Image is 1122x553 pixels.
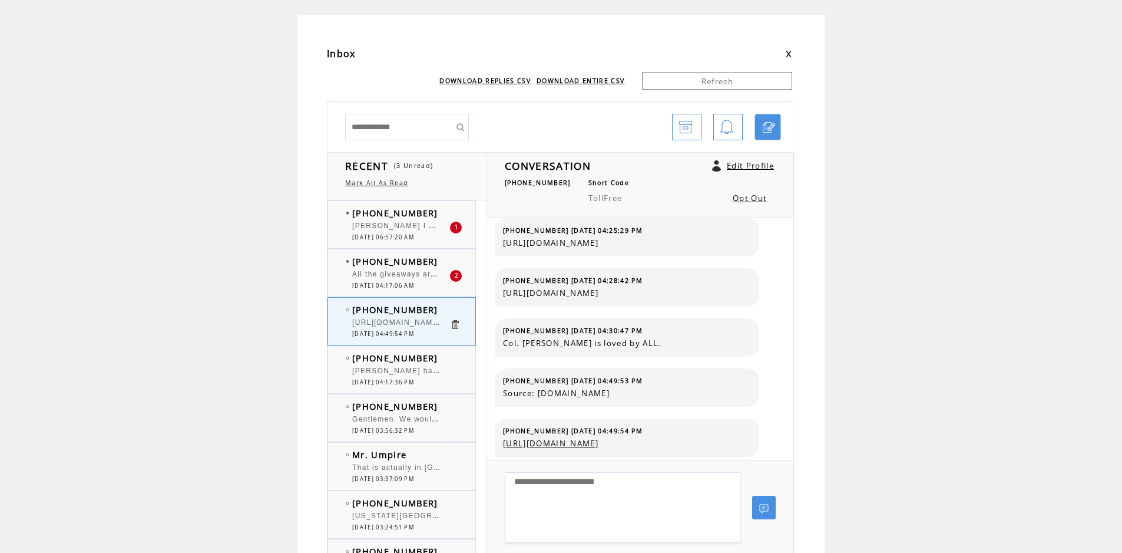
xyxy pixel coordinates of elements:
[327,47,356,60] span: Inbox
[352,315,441,327] span: [URL][DOMAIN_NAME]
[346,260,349,263] img: bulletFull.png
[352,412,1067,424] span: Gentlemen. We would play St.[PERSON_NAME] in Football. We would have about everyone blocked and f...
[505,179,571,187] span: [PHONE_NUMBER]
[345,159,388,173] span: RECENT
[352,524,414,531] span: [DATE] 03:24:51 PM
[346,357,349,360] img: bulletEmpty.png
[503,226,643,235] span: [PHONE_NUMBER] [DATE] 04:25:29 PM
[537,77,624,85] a: DOWNLOAD ENTIRE CSV
[352,460,658,472] span: That is actually in [GEOGRAPHIC_DATA], [GEOGRAPHIC_DATA]. Nice course.
[352,509,795,521] span: [US_STATE][GEOGRAPHIC_DATA] won't let [PERSON_NAME] in [GEOGRAPHIC_DATA] [DATE]. Waaa waaa waaa
[352,304,438,315] span: [PHONE_NUMBER]
[345,179,408,187] a: Mark All As Read
[346,405,349,408] img: bulletEmpty.png
[733,193,767,203] a: Opt Out
[588,193,623,203] span: TollFree
[727,160,774,171] a: Edit Profile
[352,233,414,241] span: [DATE] 06:57:20 AM
[588,179,629,187] span: Short Code
[352,449,406,460] span: Mr. Umpire
[352,364,959,376] span: [PERSON_NAME] hasn't changed anything yet what I heard he wants more positive things that [DEMOGR...
[503,238,750,248] span: [URL][DOMAIN_NAME]
[352,400,438,412] span: [PHONE_NUMBER]
[439,77,531,85] a: DOWNLOAD REPLIES CSV
[450,270,462,282] div: 2
[394,162,433,170] span: (3 Unread)
[352,330,414,338] span: [DATE] 04:49:54 PM
[505,159,591,173] span: CONVERSATION
[352,207,438,219] span: [PHONE_NUMBER]
[352,427,414,434] span: [DATE] 03:56:32 PM
[679,114,693,141] img: archive.png
[503,288,750,298] span: [URL][DOMAIN_NAME]
[503,327,643,335] span: [PHONE_NUMBER] [DATE] 04:30:47 PM
[352,282,414,289] span: [DATE] 04:17:06 AM
[503,276,643,285] span: [PHONE_NUMBER] [DATE] 04:28:42 PM
[450,222,462,233] div: 1
[712,160,721,172] a: Click to edit user profile
[503,388,750,399] span: Source: [DOMAIN_NAME]
[503,427,643,435] span: [PHONE_NUMBER] [DATE] 04:49:54 PM
[503,438,598,449] a: [URL][DOMAIN_NAME]
[346,502,349,505] img: bulletEmpty.png
[352,267,696,279] span: All the giveaways are fix for people that are friends of the shows not every day listeners
[346,308,349,311] img: bulletEmpty.png
[346,453,349,456] img: bulletEmpty.png
[346,550,349,553] img: bulletEmpty.png
[720,114,734,141] img: bell.png
[754,114,781,140] a: Click to start a chat with mobile number by SMS
[352,352,438,364] span: [PHONE_NUMBER]
[503,377,643,385] span: [PHONE_NUMBER] [DATE] 04:49:53 PM
[503,338,750,348] span: Col. [PERSON_NAME] is loved by ALL.
[449,319,461,330] a: Click to delete these messgaes
[346,212,349,215] img: bulletFull.png
[451,114,469,140] input: Submit
[642,72,792,90] a: Refresh
[352,497,438,509] span: [PHONE_NUMBER]
[352,475,414,483] span: [DATE] 03:37:09 PM
[352,255,438,267] span: [PHONE_NUMBER]
[352,219,809,231] span: [PERSON_NAME] I want to commend you on a wonderful salute to Big Al, he was good friend and bette...
[352,378,414,386] span: [DATE] 04:17:36 PM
